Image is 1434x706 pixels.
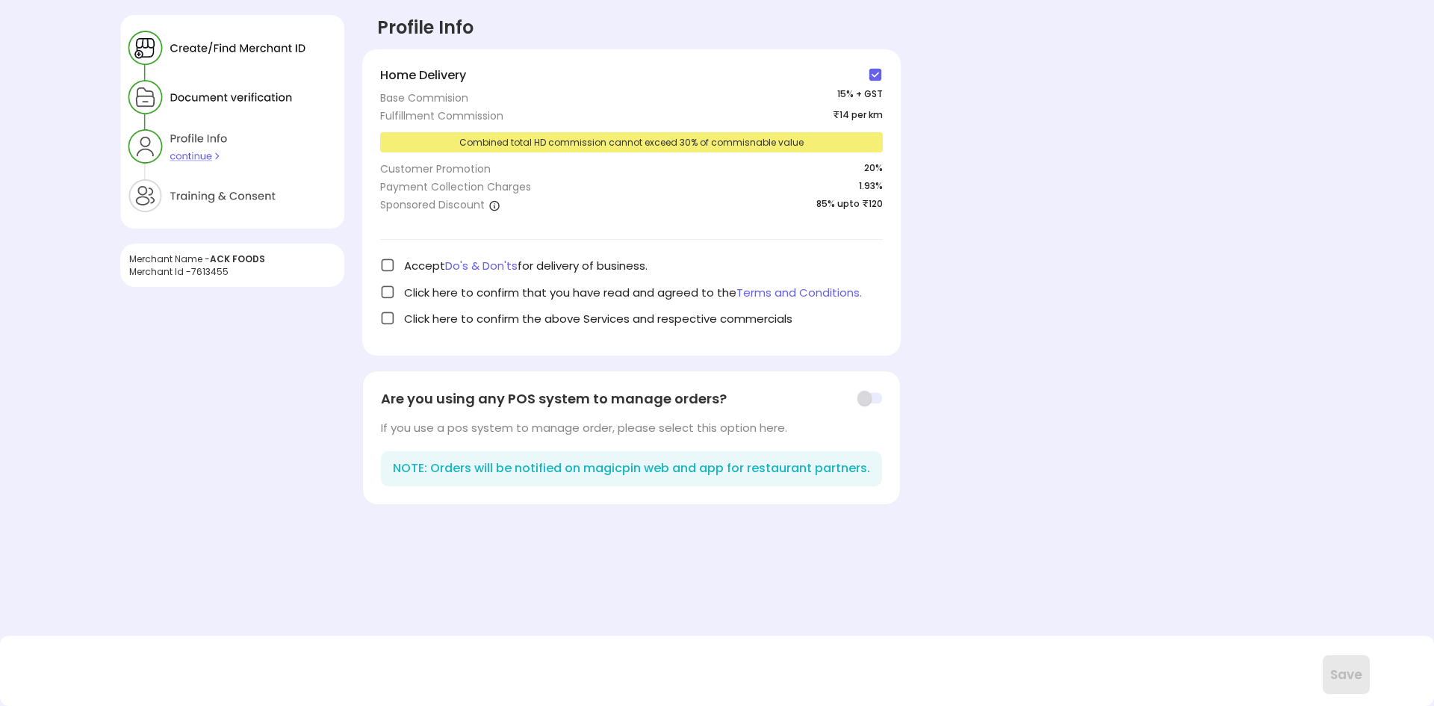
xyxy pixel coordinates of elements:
div: Fulfillment Commission [380,108,503,123]
button: Save [1323,655,1370,694]
span: 1.93% [859,179,883,197]
span: ₹14 per km [833,108,883,123]
div: NOTE: Orders will be notified on magicpin web and app for restaurant partners. [381,451,882,486]
div: Combined total HD commission cannot exceed 30% of commisnable value [380,132,883,152]
span: Accept for delivery of business. [404,258,648,273]
span: 85% upto ₹120 [816,197,883,215]
div: Sponsored Discount [380,197,500,212]
span: Terms and Conditions. [736,285,862,300]
img: F5v65113e-42FXtpxsBMtONnwPG1_EaX-3wHePbWFkH8JRD8Sk0-DMAp0gQ6XK2l_kZvoHW-KXPRMcbAFtHSN823wLCE1trtG... [120,15,344,229]
img: check [380,311,395,326]
div: Merchant Name - [129,253,335,265]
img: toggle [857,390,882,406]
img: check [380,258,395,273]
span: Home Delivery [380,67,466,84]
div: Merchant Id - 7613455 [129,265,335,278]
span: ACK FOODS [210,253,265,265]
div: Payment Collection Charges [380,179,531,194]
span: Click here to confirm the above Services and respective commercials [404,311,792,326]
span: Do's & Don'ts [445,258,518,273]
span: 20 % [864,161,883,176]
div: Customer Promotion [380,161,491,176]
img: check [380,285,395,300]
img: check [868,67,883,82]
span: Are you using any POS system to manage orders? [381,389,727,409]
div: If you use a pos system to manage order, please select this option here. [381,420,882,436]
span: 15 % + GST [837,87,883,105]
div: Profile Info [377,15,474,40]
img: a1isth1TvIaw5-r4PTQNnx6qH7hW1RKYA7fi6THaHSkdiamaZazZcPW6JbVsfR8_gv9BzWgcW1PiHueWjVd6jXxw-cSlbelae... [488,199,500,211]
span: Click here to confirm that you have read and agreed to the [404,285,862,300]
div: Base Commision [380,90,468,105]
